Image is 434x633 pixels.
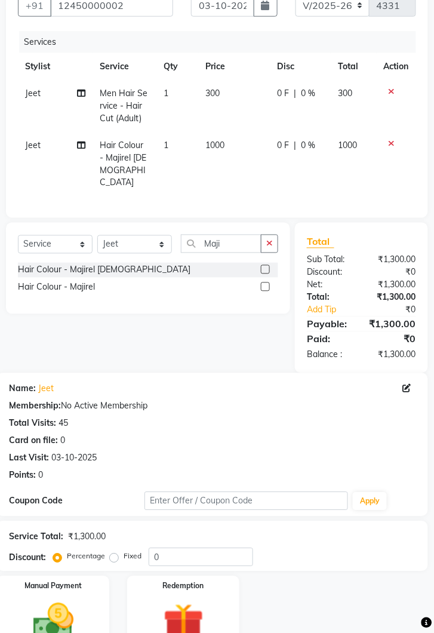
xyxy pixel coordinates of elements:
div: Coupon Code [9,495,144,508]
div: ₹0 [362,332,425,346]
span: 300 [206,88,220,99]
span: 0 F [278,139,290,152]
div: ₹1,300.00 [68,531,106,543]
div: Discount: [9,552,46,564]
th: Qty [156,53,199,80]
div: Last Visit: [9,452,49,465]
span: 1000 [338,140,357,150]
div: Name: [9,383,36,395]
div: 0 [60,435,65,447]
div: ₹0 [372,304,425,316]
div: ₹1,300.00 [362,279,425,291]
th: Service [93,53,156,80]
div: Service Total: [9,531,63,543]
th: Total [331,53,377,80]
div: 0 [38,469,43,482]
div: Services [19,31,425,53]
div: Hair Colour - Majirel [18,281,95,294]
span: 0 % [301,139,316,152]
span: | [294,139,297,152]
div: Total: [298,291,361,304]
div: Sub Total: [298,254,361,266]
span: 300 [338,88,352,99]
span: Total [307,236,334,248]
div: Hair Colour - Majirel [DEMOGRAPHIC_DATA] [18,264,190,276]
div: Membership: [9,400,61,413]
div: ₹1,300.00 [361,317,425,331]
span: Jeet [25,140,41,150]
span: 1000 [206,140,225,150]
input: Enter Offer / Coupon Code [144,492,348,511]
div: ₹1,300.00 [362,254,425,266]
div: Points: [9,469,36,482]
th: Disc [270,53,331,80]
a: Jeet [38,383,54,395]
div: Paid: [298,332,361,346]
div: Discount: [298,266,361,279]
div: 45 [59,417,68,430]
div: ₹1,300.00 [362,349,425,361]
div: No Active Membership [9,400,416,413]
div: Card on file: [9,435,58,447]
label: Fixed [124,551,141,562]
th: Action [377,53,416,80]
span: Jeet [25,88,41,99]
div: Net: [298,279,361,291]
span: 1 [164,88,168,99]
label: Percentage [67,551,105,562]
span: 0 % [301,87,316,100]
button: Apply [353,493,387,511]
a: Add Tip [298,304,372,316]
span: 1 [164,140,168,150]
th: Price [199,53,270,80]
span: 0 F [278,87,290,100]
input: Search or Scan [181,235,261,253]
div: 03-10-2025 [51,452,97,465]
span: Men Hair Service - Hair Cut (Adult) [100,88,147,124]
div: Total Visits: [9,417,56,430]
span: | [294,87,297,100]
div: ₹1,300.00 [362,291,425,304]
span: Hair Colour - Majirel [DEMOGRAPHIC_DATA] [100,140,146,188]
div: Payable: [298,317,361,331]
th: Stylist [18,53,93,80]
label: Manual Payment [24,581,82,592]
div: Balance : [298,349,361,361]
label: Redemption [163,581,204,592]
div: ₹0 [362,266,425,279]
